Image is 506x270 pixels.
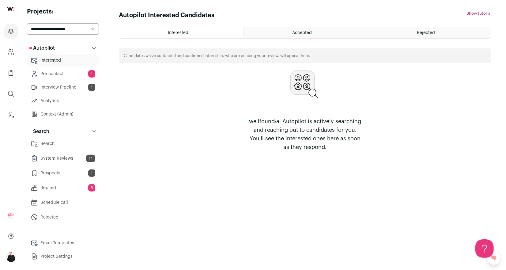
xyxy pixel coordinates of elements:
a: Accepted [244,27,367,38]
h2: Projects: [27,7,99,16]
button: Open dropdown [6,252,16,262]
span: Accepted [292,31,312,35]
a: Company Lists [4,66,18,80]
button: Show tutorial [466,11,491,16]
a: System Reviews11 [27,152,99,165]
a: Email Templates [27,237,99,249]
button: Autopilot [27,42,99,54]
a: Context (Admin) [27,108,99,120]
a: Interview Pipeline1 [27,81,99,93]
span: 1 [88,84,95,91]
span: Interested [168,31,188,35]
span: 1 [88,169,95,177]
a: Interested [27,54,99,67]
span: Rejected [417,31,435,35]
p: Autopilot [29,44,55,52]
a: Pre-contact1 [27,68,99,80]
a: Rejected [367,27,491,38]
img: wellfound-shorthand-0d5821cbd27db2630d0214b213865d53afaa358527fdda9d0ea32b1df1b89c2c.svg [7,7,14,11]
p: Search [29,128,49,135]
p: wellfound:ai Autopilot is actively searching and reaching out to candidates for you. You'll see t... [246,117,364,151]
span: 5 [88,184,95,192]
h1: Autopilot Interested Candidates [119,11,214,20]
a: Analytics [27,95,99,107]
img: 9240684-medium_jpg [6,252,16,262]
button: Search [27,125,99,138]
a: Search [27,138,99,150]
a: 🧠 [486,250,501,265]
a: Project Settings [27,250,99,263]
p: Candidates we’ve contacted and confirmed interest in, who are pending your review, will appear here. [124,53,310,58]
a: Projects [4,24,18,39]
a: Prospects1 [27,167,99,179]
a: Rejected [27,211,99,223]
span: 11 [86,155,95,162]
a: Leads (Backoffice) [4,107,18,122]
span: 1 [88,70,95,78]
a: Schedule call [27,196,99,209]
iframe: Help Scout Beacon - Open [475,239,494,258]
a: Company and ATS Settings [4,45,18,59]
a: Replied5 [27,182,99,194]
